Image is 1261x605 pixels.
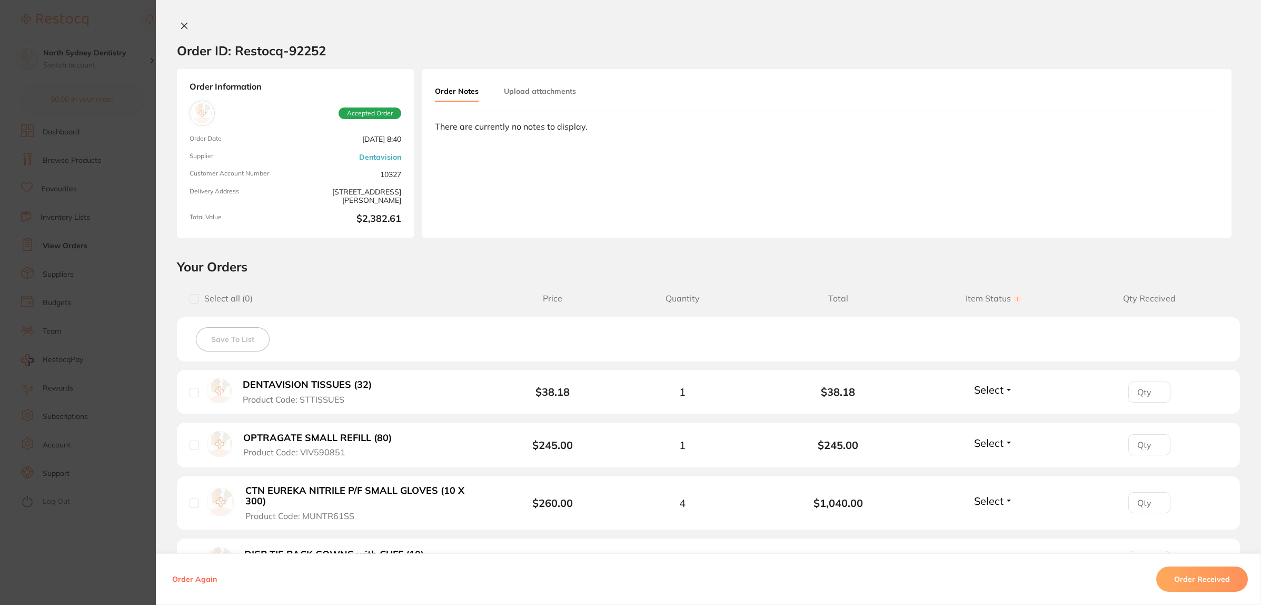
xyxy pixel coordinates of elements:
[1128,492,1170,513] input: Qty
[760,386,916,398] b: $38.18
[190,152,291,161] span: Supplier
[1071,294,1227,304] span: Qty Received
[240,379,384,405] button: DENTAVISION TISSUES (32) Product Code: STTISSUES
[504,82,576,101] button: Upload attachments
[192,103,212,123] img: Dentavision
[974,494,1004,508] span: Select
[532,496,573,510] b: $260.00
[760,497,916,509] b: $1,040.00
[339,108,401,119] span: Accepted Order
[974,436,1004,450] span: Select
[971,553,1016,566] button: Select
[240,432,403,458] button: OPTRAGATE SMALL REFILL (80) Product Code: VIV590851
[532,438,573,452] b: $245.00
[207,378,232,403] img: DENTAVISION TISSUES (32)
[199,294,253,304] span: Select all ( 0 )
[679,439,686,451] span: 1
[190,188,291,205] span: Delivery Address
[190,82,401,92] strong: Order Information
[177,43,326,58] h2: Order ID: Restocq- 92252
[300,188,401,205] span: [STREET_ADDRESS][PERSON_NAME]
[243,379,372,391] b: DENTAVISION TISSUES (32)
[196,327,270,352] button: Save To List
[679,386,686,398] span: 1
[1128,434,1170,455] input: Qty
[760,294,916,304] span: Total
[207,431,232,456] img: OPTRAGATE SMALL REFILL (80)
[604,294,760,304] span: Quantity
[190,135,291,144] span: Order Date
[300,170,401,179] span: 10327
[207,547,233,573] img: DISP TIE BACK GOWNS with CUFF (10)
[535,385,570,398] b: $38.18
[1128,382,1170,403] input: Qty
[300,213,401,225] b: $2,382.61
[1128,551,1170,572] input: Qty
[243,433,392,444] b: OPTRAGATE SMALL REFILL (80)
[190,213,291,225] span: Total Value
[177,259,1240,275] h2: Your Orders
[501,294,604,304] span: Price
[243,447,345,457] span: Product Code: VIV590851
[971,383,1016,396] button: Select
[971,436,1016,450] button: Select
[242,485,485,522] button: CTN EUREKA NITRILE P/F SMALL GLOVES (10 X 300) Product Code: MUNTR61SS
[169,574,220,584] button: Order Again
[916,294,1072,304] span: Item Status
[245,511,354,521] span: Product Code: MUNTR61SS
[190,170,291,179] span: Customer Account Number
[435,82,479,102] button: Order Notes
[244,549,424,560] b: DISP TIE BACK GOWNS with CUFF (10)
[243,395,344,404] span: Product Code: STTISSUES
[971,494,1016,508] button: Select
[300,135,401,144] span: [DATE] 8:40
[435,122,1219,131] div: There are currently no notes to display.
[207,488,234,515] img: CTN EUREKA NITRILE P/F SMALL GLOVES (10 X 300)
[1156,567,1248,592] button: Order Received
[679,497,686,509] span: 4
[974,383,1004,396] span: Select
[241,549,434,574] button: DISP TIE BACK GOWNS with CUFF (10) Product Code: WMGOWN10
[359,153,401,161] a: Dentavision
[760,439,916,451] b: $245.00
[245,485,482,507] b: CTN EUREKA NITRILE P/F SMALL GLOVES (10 X 300)
[974,553,1004,566] span: Select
